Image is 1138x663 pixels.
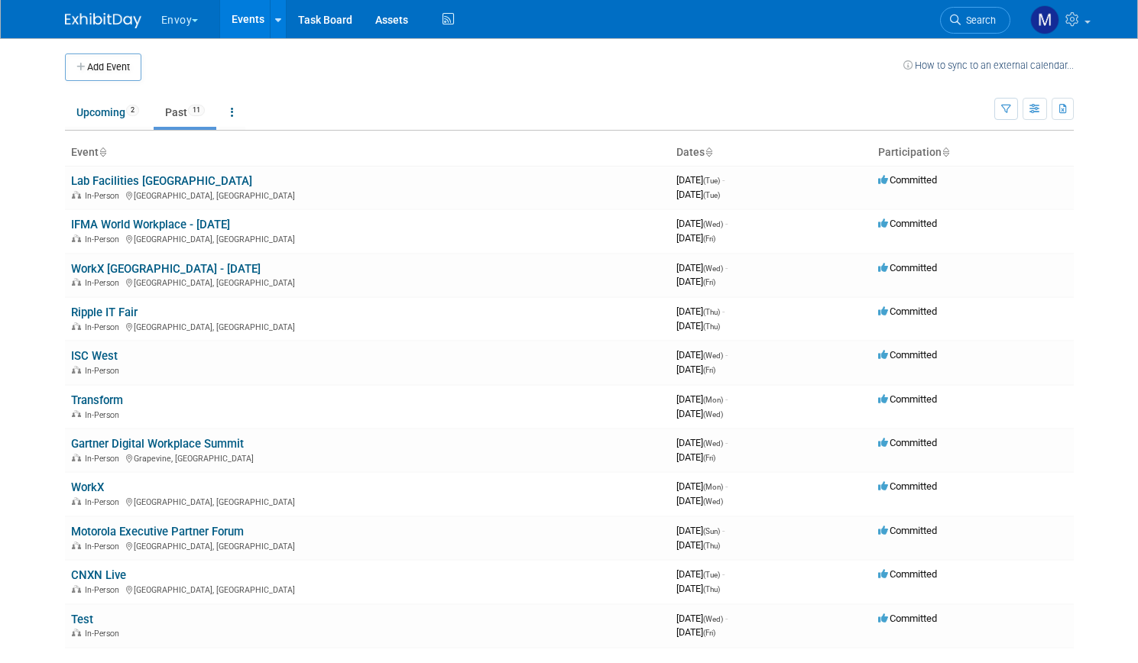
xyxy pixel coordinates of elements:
span: In-Person [85,191,124,201]
span: (Fri) [703,454,715,462]
span: In-Person [85,234,124,244]
span: 11 [188,105,205,116]
span: - [725,218,728,229]
th: Dates [670,140,872,166]
img: ExhibitDay [65,13,141,28]
span: Committed [878,174,937,186]
img: In-Person Event [72,191,81,199]
a: Transform [71,393,123,407]
span: In-Person [85,629,124,639]
a: Past11 [154,98,216,127]
span: [DATE] [676,320,720,331]
span: (Wed) [703,220,723,228]
span: [DATE] [676,583,720,594]
span: (Thu) [703,542,720,550]
span: Committed [878,568,937,580]
span: Committed [878,306,937,317]
a: How to sync to an external calendar... [903,60,1074,71]
span: [DATE] [676,218,728,229]
span: [DATE] [676,349,728,361]
span: [DATE] [676,232,715,244]
button: Add Event [65,53,141,81]
div: [GEOGRAPHIC_DATA], [GEOGRAPHIC_DATA] [71,583,664,595]
span: (Wed) [703,351,723,360]
span: Committed [878,613,937,624]
div: [GEOGRAPHIC_DATA], [GEOGRAPHIC_DATA] [71,189,664,201]
span: (Sun) [703,527,720,535]
span: Committed [878,349,937,361]
span: [DATE] [676,306,725,317]
span: In-Person [85,542,124,551]
span: (Tue) [703,191,720,199]
th: Participation [872,140,1074,166]
img: In-Person Event [72,542,81,549]
a: CNXN Live [71,568,126,582]
span: Committed [878,437,937,448]
span: Committed [878,480,937,492]
span: - [722,174,725,186]
img: In-Person Event [72,278,81,286]
span: (Tue) [703,571,720,579]
span: (Thu) [703,308,720,316]
span: (Wed) [703,439,723,448]
span: In-Person [85,585,124,595]
span: [DATE] [676,262,728,273]
img: In-Person Event [72,454,81,461]
img: In-Person Event [72,629,81,636]
span: (Fri) [703,278,715,286]
span: [DATE] [676,626,715,638]
span: (Thu) [703,585,720,593]
span: In-Person [85,278,124,288]
span: [DATE] [676,495,723,506]
span: [DATE] [676,480,728,492]
span: - [725,613,728,624]
span: Committed [878,393,937,405]
span: Committed [878,218,937,229]
span: (Mon) [703,483,723,491]
span: (Fri) [703,366,715,374]
span: Committed [878,525,937,536]
span: [DATE] [676,451,715,463]
span: In-Person [85,410,124,420]
span: In-Person [85,497,124,507]
span: - [722,568,725,580]
span: In-Person [85,366,124,376]
div: Grapevine, [GEOGRAPHIC_DATA] [71,451,664,464]
img: In-Person Event [72,366,81,374]
span: - [722,306,725,317]
span: (Fri) [703,234,715,243]
span: [DATE] [676,276,715,287]
a: Ripple IT Fair [71,306,138,319]
span: (Wed) [703,615,723,623]
a: Lab Facilities [GEOGRAPHIC_DATA] [71,174,252,188]
span: - [725,349,728,361]
span: Committed [878,262,937,273]
span: (Fri) [703,629,715,637]
img: In-Person Event [72,234,81,242]
span: - [725,437,728,448]
span: - [725,393,728,405]
th: Event [65,140,670,166]
span: [DATE] [676,539,720,551]
span: 2 [126,105,139,116]
div: [GEOGRAPHIC_DATA], [GEOGRAPHIC_DATA] [71,276,664,288]
div: [GEOGRAPHIC_DATA], [GEOGRAPHIC_DATA] [71,539,664,551]
span: (Wed) [703,497,723,506]
a: Gartner Digital Workplace Summit [71,437,244,451]
span: - [722,525,725,536]
a: Motorola Executive Partner Forum [71,525,244,538]
a: Sort by Participation Type [942,146,949,158]
img: In-Person Event [72,497,81,505]
a: WorkX [GEOGRAPHIC_DATA] - [DATE] [71,262,261,276]
span: (Wed) [703,410,723,419]
span: [DATE] [676,613,728,624]
a: Test [71,613,93,626]
div: [GEOGRAPHIC_DATA], [GEOGRAPHIC_DATA] [71,495,664,507]
span: [DATE] [676,364,715,375]
img: In-Person Event [72,410,81,418]
span: [DATE] [676,189,720,200]
a: Sort by Start Date [705,146,712,158]
span: Search [961,15,996,26]
img: In-Person Event [72,585,81,593]
div: [GEOGRAPHIC_DATA], [GEOGRAPHIC_DATA] [71,232,664,244]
